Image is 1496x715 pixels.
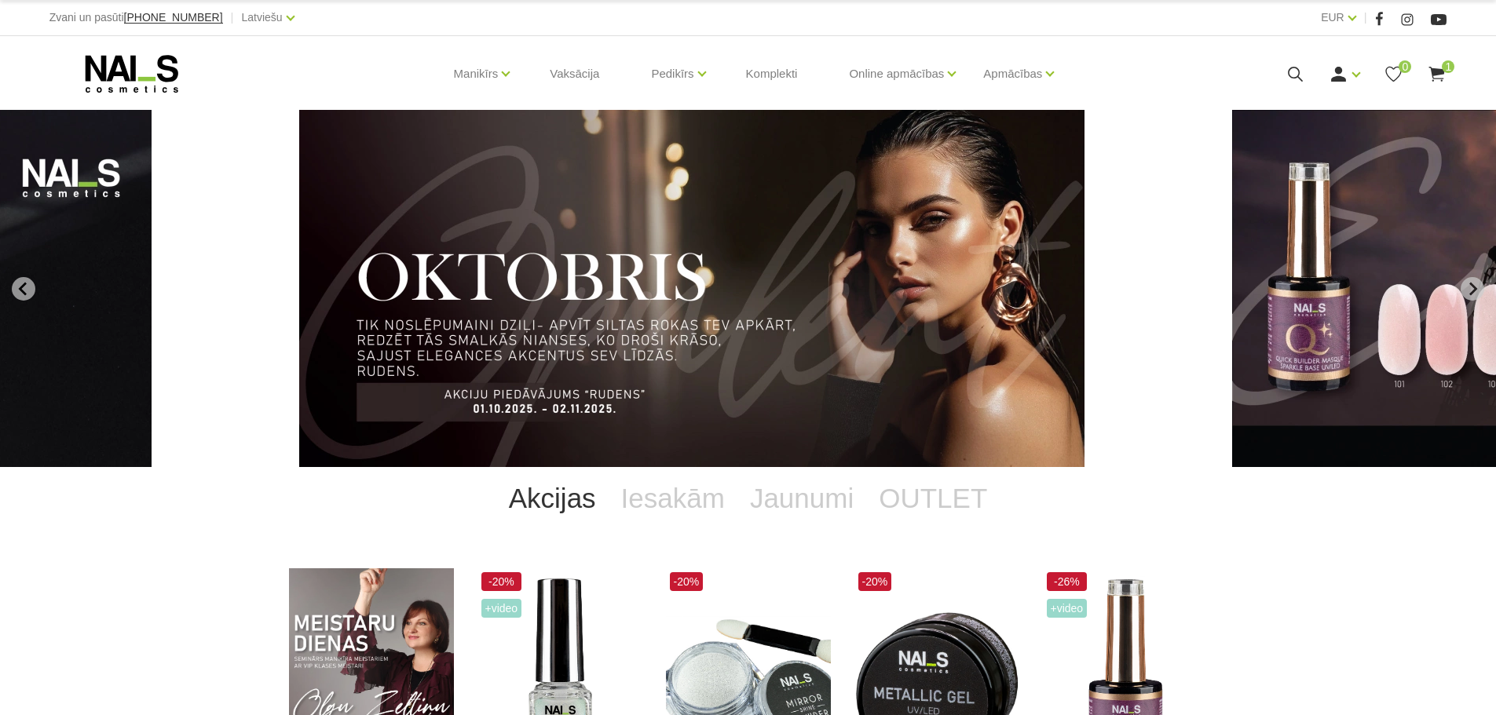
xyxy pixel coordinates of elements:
a: Pedikīrs [651,42,693,105]
a: Online apmācības [849,42,944,105]
a: Komplekti [733,36,810,111]
a: 0 [1384,64,1403,84]
span: +Video [481,599,522,618]
span: -20% [858,572,892,591]
a: Vaksācija [537,36,612,111]
a: Akcijas [496,467,609,530]
button: Go to last slide [12,277,35,301]
a: OUTLET [866,467,1000,530]
div: Zvani un pasūti [49,8,223,27]
button: Next slide [1461,277,1484,301]
a: Jaunumi [737,467,866,530]
span: -26% [1047,572,1088,591]
span: 0 [1399,60,1411,73]
a: [PHONE_NUMBER] [124,12,223,24]
span: [PHONE_NUMBER] [124,11,223,24]
span: | [1364,8,1367,27]
iframe: chat widget [1386,665,1488,715]
span: 1 [1442,60,1454,73]
a: 1 [1427,64,1447,84]
a: EUR [1321,8,1344,27]
a: Iesakām [609,467,737,530]
a: Latviešu [242,8,283,27]
a: Manikīrs [454,42,499,105]
span: -20% [670,572,704,591]
span: +Video [1047,599,1088,618]
span: | [231,8,234,27]
a: Apmācības [983,42,1042,105]
li: 1 of 11 [299,110,1197,467]
span: -20% [481,572,522,591]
